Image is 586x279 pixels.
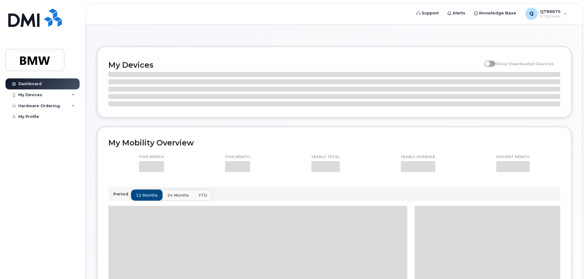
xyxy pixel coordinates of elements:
h2: My Mobility Overview [108,138,560,147]
p: This month [225,155,250,160]
p: Yearly total [311,155,340,160]
h2: My Devices [108,60,481,70]
p: Period [113,191,131,197]
p: This month [139,155,164,160]
span: 24 months [167,192,189,198]
span: Show Deactivated Devices [495,61,554,66]
p: Yearly average [401,155,435,160]
input: Show Deactivated Devices [484,58,489,63]
span: YTD [198,192,207,198]
p: Highest month [496,155,530,160]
